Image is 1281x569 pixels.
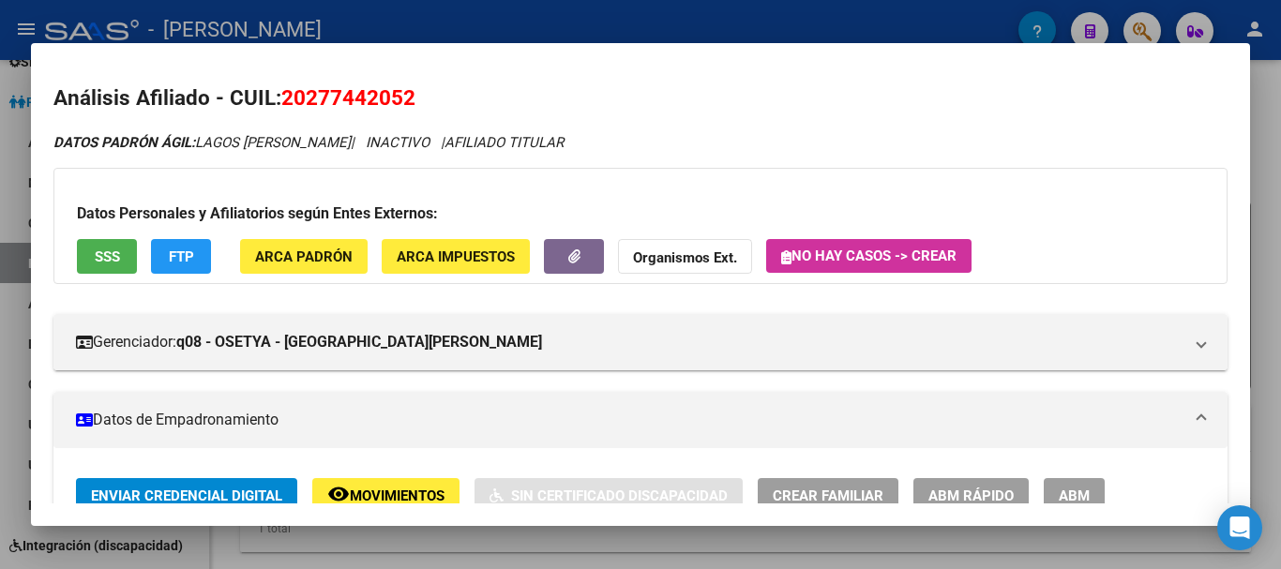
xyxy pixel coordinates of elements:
[312,478,460,513] button: Movimientos
[53,392,1228,448] mat-expansion-panel-header: Datos de Empadronamiento
[53,82,1228,114] h2: Análisis Afiliado - CUIL:
[53,134,351,151] span: LAGOS [PERSON_NAME]
[766,239,972,273] button: No hay casos -> Crear
[281,85,415,110] span: 20277442052
[382,239,530,274] button: ARCA Impuestos
[1059,487,1090,504] span: ABM
[475,478,743,513] button: Sin Certificado Discapacidad
[773,487,883,504] span: Crear Familiar
[169,248,194,265] span: FTP
[53,134,195,151] strong: DATOS PADRÓN ÁGIL:
[1217,505,1262,550] div: Open Intercom Messenger
[618,239,752,274] button: Organismos Ext.
[255,248,353,265] span: ARCA Padrón
[76,331,1183,353] mat-panel-title: Gerenciador:
[397,248,515,265] span: ARCA Impuestos
[781,247,957,264] span: No hay casos -> Crear
[445,134,564,151] span: AFILIADO TITULAR
[151,239,211,274] button: FTP
[53,314,1228,370] mat-expansion-panel-header: Gerenciador:q08 - OSETYA - [GEOGRAPHIC_DATA][PERSON_NAME]
[913,478,1029,513] button: ABM Rápido
[77,202,1204,225] h3: Datos Personales y Afiliatorios según Entes Externos:
[95,248,120,265] span: SSS
[76,478,297,513] button: Enviar Credencial Digital
[176,331,542,353] strong: q08 - OSETYA - [GEOGRAPHIC_DATA][PERSON_NAME]
[1044,478,1105,513] button: ABM
[928,487,1014,504] span: ABM Rápido
[91,487,282,504] span: Enviar Credencial Digital
[240,239,368,274] button: ARCA Padrón
[77,239,137,274] button: SSS
[633,249,737,266] strong: Organismos Ext.
[53,134,564,151] i: | INACTIVO |
[76,409,1183,431] mat-panel-title: Datos de Empadronamiento
[758,478,898,513] button: Crear Familiar
[511,487,728,504] span: Sin Certificado Discapacidad
[327,483,350,505] mat-icon: remove_red_eye
[350,487,445,504] span: Movimientos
